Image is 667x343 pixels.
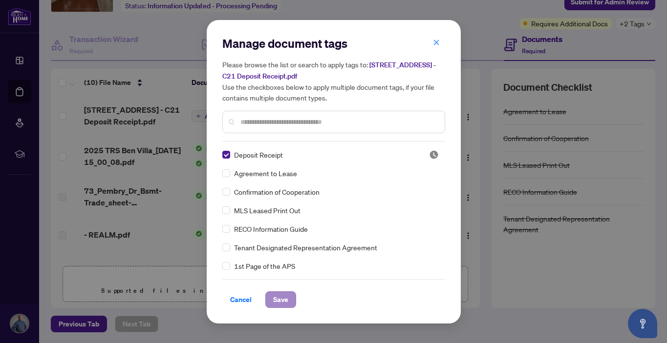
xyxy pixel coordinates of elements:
[234,149,283,160] span: Deposit Receipt
[429,150,439,160] img: status
[265,291,296,308] button: Save
[433,39,440,46] span: close
[230,292,252,307] span: Cancel
[234,186,320,197] span: Confirmation of Cooperation
[222,36,445,51] h2: Manage document tags
[429,150,439,160] span: Pending Review
[222,291,259,308] button: Cancel
[234,223,308,234] span: RECO Information Guide
[234,168,297,179] span: Agreement to Lease
[273,292,288,307] span: Save
[222,59,445,103] h5: Please browse the list or search to apply tags to: Use the checkboxes below to apply multiple doc...
[234,205,301,216] span: MLS Leased Print Out
[234,242,377,253] span: Tenant Designated Representation Agreement
[222,61,436,81] span: [STREET_ADDRESS] - C21 Deposit Receipt.pdf
[628,309,657,338] button: Open asap
[234,261,295,271] span: 1st Page of the APS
